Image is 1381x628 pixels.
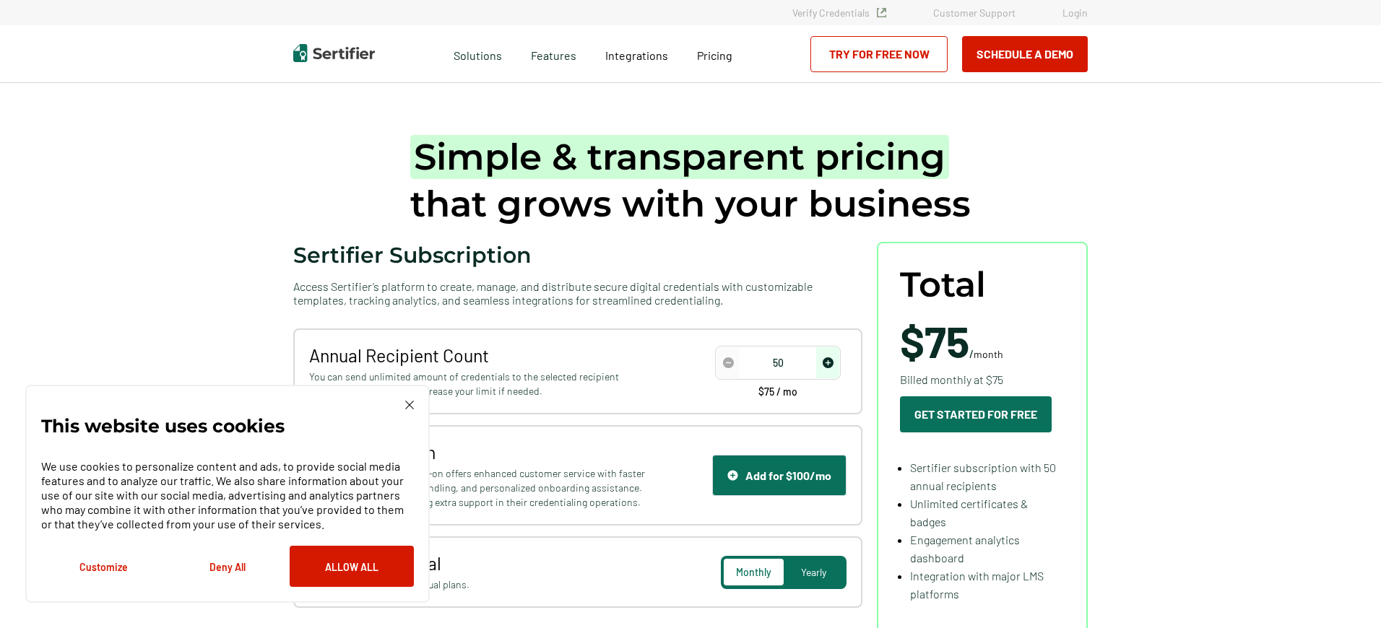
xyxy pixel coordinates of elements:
a: Integrations [605,45,668,63]
span: Yearly [801,566,826,578]
span: Pricing [697,48,732,62]
span: Sertifier subscription with 50 annual recipients [910,461,1056,492]
span: Sertifier Subscription [293,242,532,269]
span: / [900,319,1003,362]
img: Decrease Icon [723,357,734,368]
span: Integration with major LMS platforms [910,569,1044,601]
span: Features [531,45,576,63]
a: Verify Credentials [792,6,886,19]
span: Unlimited certificates & badges [910,497,1028,528]
span: Access Sertifier’s platform to create, manage, and distribute secure digital credentials with cus... [293,279,862,307]
button: Schedule a Demo [962,36,1088,72]
span: You can send unlimited amount of credentials to the selected recipient amount. You can always inc... [309,370,649,398]
button: Allow All [290,546,414,587]
span: Integrations [605,48,668,62]
img: Sertifier | Digital Credentialing Platform [293,44,375,62]
button: Customize [41,546,165,587]
img: Increase Icon [823,357,834,368]
span: Simple & transparent pricing [410,135,949,179]
img: Cookie Popup Close [405,401,414,409]
span: Get 2 months free with annual plans. [309,577,649,592]
a: Customer Support [933,6,1016,19]
span: The Advanced Support Add-on offers enhanced customer service with faster response times, priority... [309,466,649,510]
span: Engagement analytics dashboard [910,533,1020,564]
iframe: Chat Widget [1309,559,1381,628]
h1: that grows with your business [410,134,971,227]
span: $75 / mo [758,387,797,397]
a: Try for Free Now [810,36,948,72]
span: Payment Interval [309,552,649,574]
p: We use cookies to personalize content and ads, to provide social media features and to analyze ou... [41,459,414,531]
span: decrease number [717,347,740,378]
a: Pricing [697,45,732,63]
img: Verified [877,8,886,17]
span: Monthly [736,566,771,578]
div: Add for $100/mo [727,468,831,482]
button: Get Started For Free [900,396,1052,432]
a: Login [1062,6,1088,19]
span: Total [900,265,986,305]
button: Support IconAdd for $100/mo [712,455,847,496]
img: Support Icon [727,470,738,481]
span: Billed monthly at $75 [900,370,1003,388]
span: increase number [816,347,839,378]
span: month [974,348,1003,360]
span: $75 [900,315,969,367]
span: Support Add-On [309,441,649,463]
button: Deny All [165,546,290,587]
span: Annual Recipient Count [309,344,649,366]
span: Solutions [454,45,502,63]
p: This website uses cookies [41,419,285,433]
